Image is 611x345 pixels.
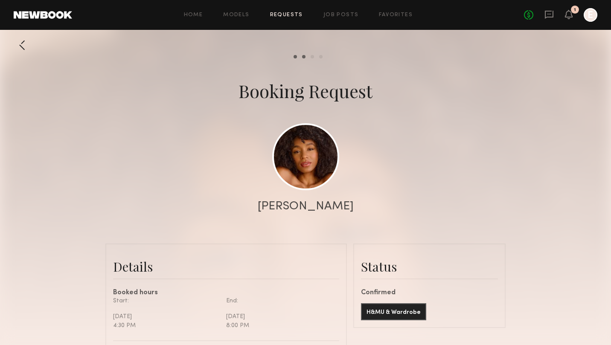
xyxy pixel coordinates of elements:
a: Models [223,12,249,18]
div: 4:30 PM [113,321,220,330]
div: [PERSON_NAME] [258,200,354,212]
div: 1 [574,8,576,12]
a: Home [184,12,203,18]
div: Details [113,258,339,275]
div: Confirmed [361,290,498,296]
a: Requests [270,12,303,18]
div: Start: [113,296,220,305]
div: [DATE] [226,312,333,321]
div: Booking Request [239,79,372,103]
a: Job Posts [323,12,359,18]
div: End: [226,296,333,305]
a: Favorites [379,12,413,18]
a: E [584,8,597,22]
div: [DATE] [113,312,220,321]
div: Booked hours [113,290,339,296]
button: H&MU & Wardrobe [361,303,426,320]
div: 8:00 PM [226,321,333,330]
div: Status [361,258,498,275]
